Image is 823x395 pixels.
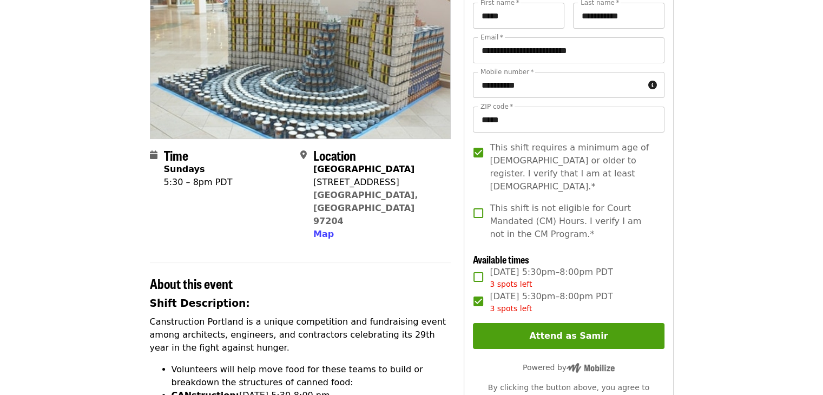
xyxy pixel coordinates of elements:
[490,304,532,313] span: 3 spots left
[473,107,664,133] input: ZIP code
[573,3,664,29] input: Last name
[490,202,655,241] span: This shift is not eligible for Court Mandated (CM) Hours. I verify I am not in the CM Program.*
[490,280,532,288] span: 3 spots left
[150,315,451,354] p: Canstruction Portland is a unique competition and fundraising event among architects, engineers, ...
[164,176,233,189] div: 5:30 – 8pm PDT
[313,229,334,239] span: Map
[313,228,334,241] button: Map
[473,3,564,29] input: First name
[473,72,643,98] input: Mobile number
[648,80,657,90] i: circle-info icon
[313,190,418,226] a: [GEOGRAPHIC_DATA], [GEOGRAPHIC_DATA] 97204
[480,103,513,110] label: ZIP code
[172,363,451,389] li: Volunteers will help move food for these teams to build or breakdown the structures of canned food:
[313,176,442,189] div: [STREET_ADDRESS]
[523,363,615,372] span: Powered by
[480,69,534,75] label: Mobile number
[150,274,233,293] span: About this event
[150,150,157,160] i: calendar icon
[313,146,356,164] span: Location
[490,266,613,290] span: [DATE] 5:30pm–8:00pm PDT
[490,290,613,314] span: [DATE] 5:30pm–8:00pm PDT
[480,34,503,41] label: Email
[300,150,307,160] i: map-marker-alt icon
[567,363,615,373] img: Powered by Mobilize
[473,37,664,63] input: Email
[164,164,205,174] strong: Sundays
[473,323,664,349] button: Attend as Samir
[164,146,188,164] span: Time
[490,141,655,193] span: This shift requires a minimum age of [DEMOGRAPHIC_DATA] or older to register. I verify that I am ...
[473,252,529,266] span: Available times
[150,298,250,309] strong: Shift Description:
[313,164,414,174] strong: [GEOGRAPHIC_DATA]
